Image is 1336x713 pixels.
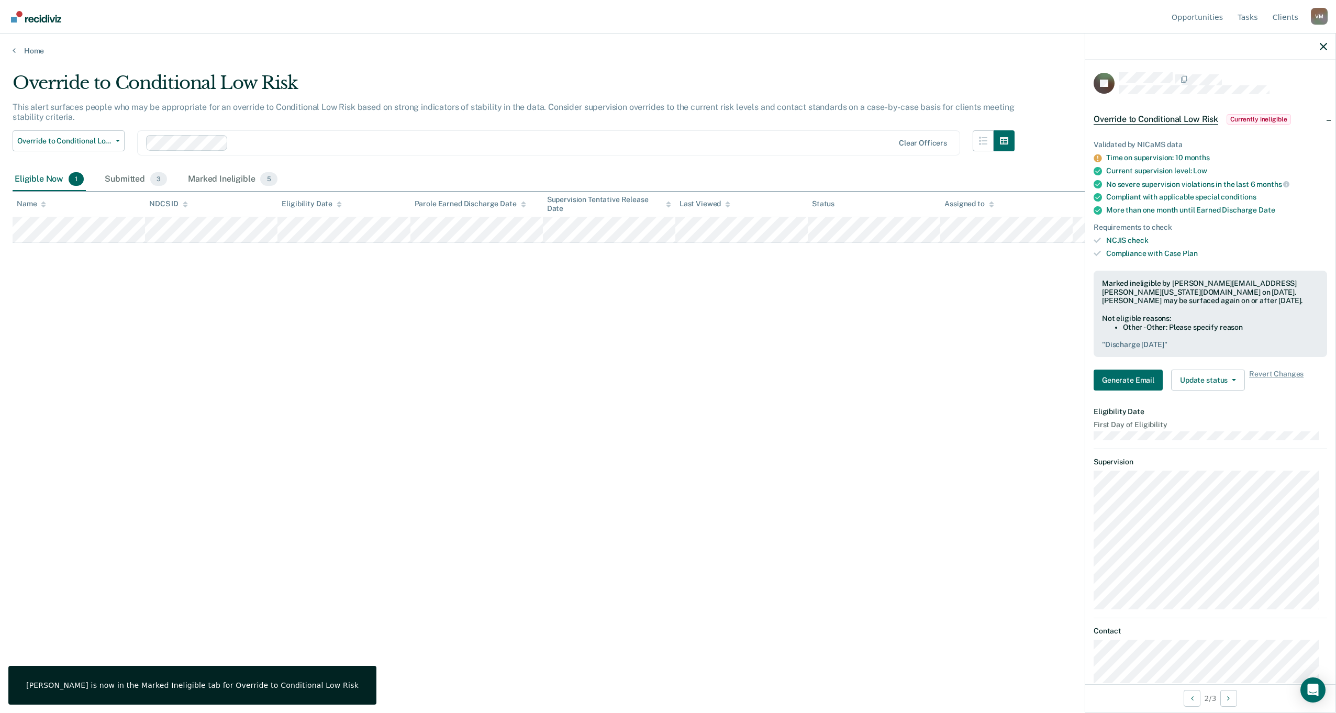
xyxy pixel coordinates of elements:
div: Compliance with Case [1106,249,1327,258]
span: 5 [260,172,277,186]
div: NCJIS [1106,236,1327,245]
div: Supervision Tentative Release Date [547,195,671,213]
div: Marked Ineligible [186,168,280,191]
button: Update status [1171,370,1245,391]
div: Requirements to check [1094,223,1327,232]
button: Previous Opportunity [1184,690,1200,707]
div: Assigned to [944,199,994,208]
div: Eligible Now [13,168,86,191]
div: Current supervision level: [1106,166,1327,175]
span: 3 [150,172,167,186]
div: Marked ineligible by [PERSON_NAME][EMAIL_ADDRESS][PERSON_NAME][US_STATE][DOMAIN_NAME] on [DATE]. ... [1102,279,1319,305]
div: Compliant with applicable special [1106,193,1327,202]
div: Override to Conditional Low Risk [13,72,1015,102]
div: Clear officers [899,139,947,148]
dt: Contact [1094,627,1327,636]
a: Home [13,46,1323,55]
span: Override to Conditional Low Risk [1094,114,1218,125]
dt: First Day of Eligibility [1094,420,1327,429]
div: Eligibility Date [282,199,342,208]
div: 2 / 3 [1085,684,1335,712]
span: Revert Changes [1249,370,1304,391]
button: Profile dropdown button [1311,8,1328,25]
dt: Supervision [1094,458,1327,466]
a: Navigate to form link [1094,370,1167,391]
div: Open Intercom Messenger [1300,677,1326,703]
span: 1 [69,172,84,186]
span: Currently ineligible [1227,114,1291,125]
span: months [1256,180,1289,188]
div: [PERSON_NAME] is now in the Marked Ineligible tab for Override to Conditional Low Risk [26,681,359,690]
span: conditions [1221,193,1256,201]
div: V M [1311,8,1328,25]
button: Next Opportunity [1220,690,1237,707]
div: Status [812,199,834,208]
img: Recidiviz [11,11,61,23]
div: Not eligible reasons: [1102,314,1319,323]
pre: " Discharge [DATE] " [1102,340,1319,349]
div: Validated by NICaMS data [1094,140,1327,149]
div: Last Viewed [680,199,730,208]
button: Generate Email [1094,370,1163,391]
div: Parole Earned Discharge Date [415,199,526,208]
span: Date [1259,206,1275,214]
div: More than one month until Earned Discharge [1106,206,1327,215]
span: Plan [1183,249,1197,258]
div: Time on supervision: 10 months [1106,153,1327,162]
span: check [1128,236,1148,244]
li: Other - Other: Please specify reason [1123,323,1319,332]
span: Override to Conditional Low Risk [17,137,112,146]
div: Name [17,199,46,208]
div: Override to Conditional Low RiskCurrently ineligible [1085,103,1335,136]
div: No severe supervision violations in the last 6 [1106,180,1327,189]
dt: Eligibility Date [1094,407,1327,416]
p: This alert surfaces people who may be appropriate for an override to Conditional Low Risk based o... [13,102,1014,122]
span: Low [1193,166,1207,175]
div: NDCS ID [149,199,188,208]
div: Submitted [103,168,169,191]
